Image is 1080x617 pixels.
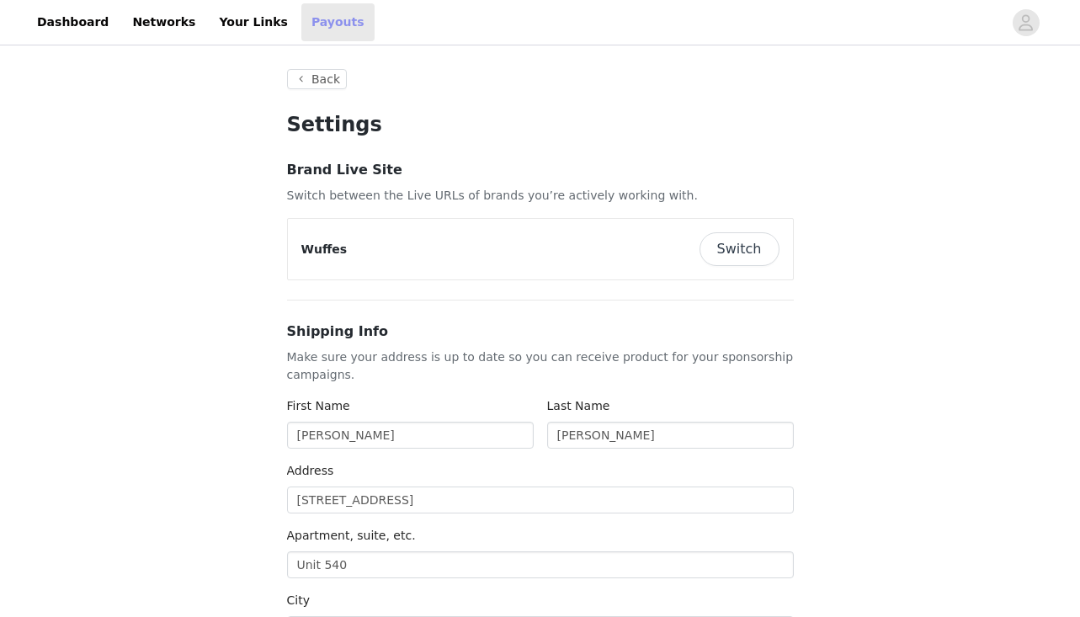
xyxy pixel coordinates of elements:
[547,399,610,412] label: Last Name
[287,593,310,607] label: City
[287,109,794,140] h1: Settings
[287,529,416,542] label: Apartment, suite, etc.
[287,322,794,342] h3: Shipping Info
[287,399,350,412] label: First Name
[287,348,794,384] p: Make sure your address is up to date so you can receive product for your sponsorship campaigns.
[209,3,298,41] a: Your Links
[27,3,119,41] a: Dashboard
[301,3,375,41] a: Payouts
[287,487,794,513] input: Address
[700,232,779,266] button: Switch
[287,551,794,578] input: Apartment, suite, etc. (optional)
[287,187,794,205] p: Switch between the Live URLs of brands you’re actively working with.
[1018,9,1034,36] div: avatar
[287,69,348,89] button: Back
[122,3,205,41] a: Networks
[287,464,334,477] label: Address
[287,160,794,180] h3: Brand Live Site
[301,241,348,258] p: Wuffes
